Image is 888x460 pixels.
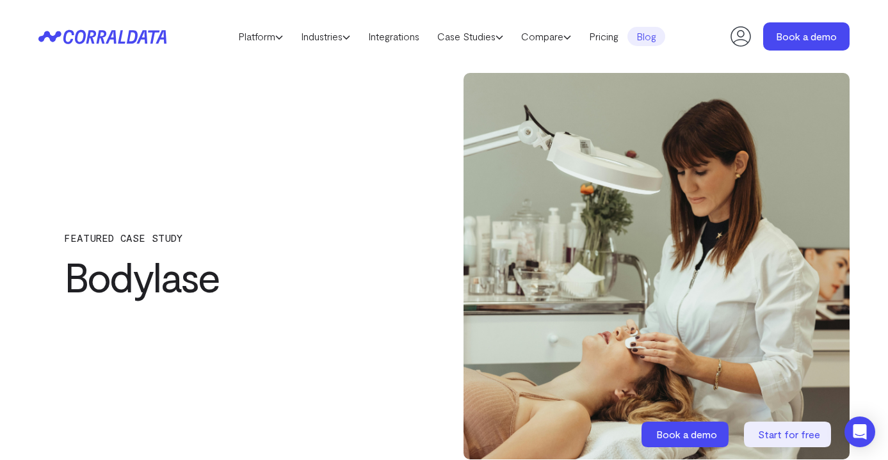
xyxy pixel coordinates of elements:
[512,27,580,46] a: Compare
[844,416,875,447] div: Open Intercom Messenger
[763,22,850,51] a: Book a demo
[359,27,428,46] a: Integrations
[292,27,359,46] a: Industries
[758,428,820,440] span: Start for free
[64,253,400,299] h1: Bodylase
[229,27,292,46] a: Platform
[580,27,627,46] a: Pricing
[64,232,400,244] p: FEATURED CASE STUDY
[744,422,834,447] a: Start for free
[642,422,731,447] a: Book a demo
[428,27,512,46] a: Case Studies
[627,27,665,46] a: Blog
[656,428,717,440] span: Book a demo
